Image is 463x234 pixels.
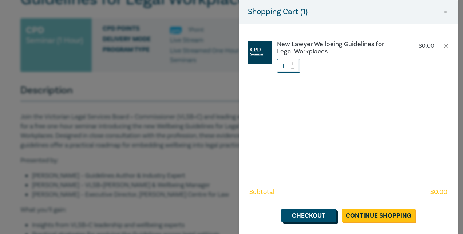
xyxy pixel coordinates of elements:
a: New Lawyer Wellbeing Guidelines for Legal Workplaces [277,41,398,55]
a: Checkout [281,209,336,222]
span: $ 0.00 [430,187,447,197]
img: CPD%20Seminar.jpg [248,41,272,64]
span: Subtotal [249,187,274,197]
button: Close [442,9,449,15]
h5: Shopping Cart ( 1 ) [248,6,308,18]
a: Continue Shopping [342,209,415,222]
p: $ 0.00 [419,43,434,49]
input: 1 [277,59,300,73]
